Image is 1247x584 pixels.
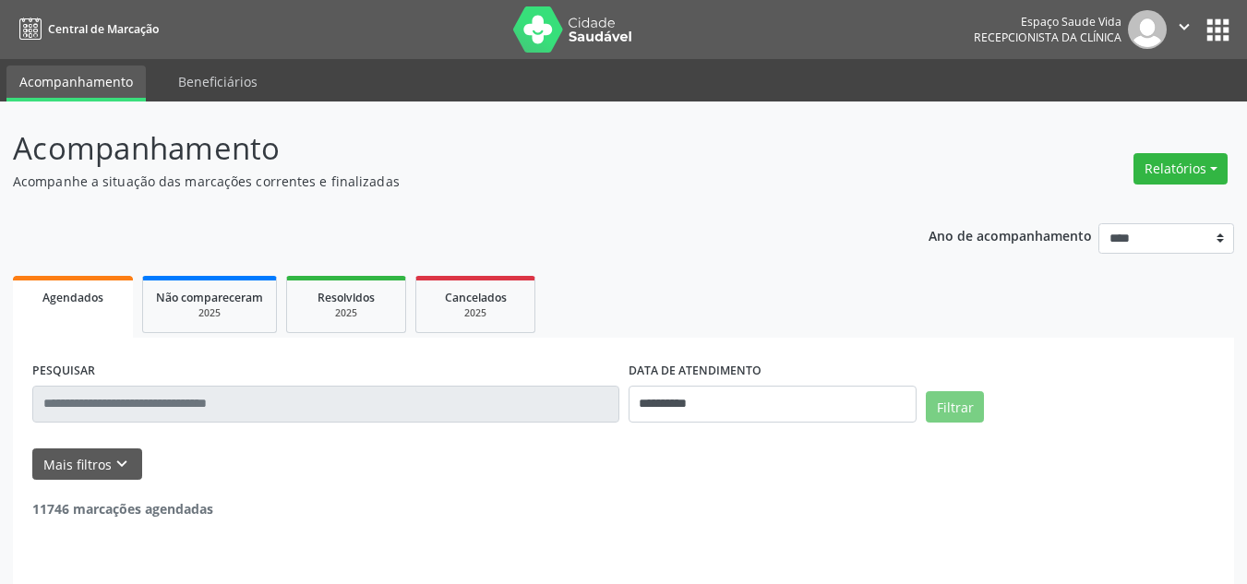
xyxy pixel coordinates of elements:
[48,21,159,37] span: Central de Marcação
[974,30,1121,45] span: Recepcionista da clínica
[6,66,146,101] a: Acompanhamento
[156,290,263,305] span: Não compareceram
[42,290,103,305] span: Agendados
[112,454,132,474] i: keyboard_arrow_down
[156,306,263,320] div: 2025
[165,66,270,98] a: Beneficiários
[926,391,984,423] button: Filtrar
[32,500,213,518] strong: 11746 marcações agendadas
[929,223,1092,246] p: Ano de acompanhamento
[300,306,392,320] div: 2025
[1133,153,1228,185] button: Relatórios
[629,357,761,386] label: DATA DE ATENDIMENTO
[974,14,1121,30] div: Espaço Saude Vida
[1167,10,1202,49] button: 
[1128,10,1167,49] img: img
[429,306,522,320] div: 2025
[445,290,507,305] span: Cancelados
[318,290,375,305] span: Resolvidos
[13,14,159,44] a: Central de Marcação
[1202,14,1234,46] button: apps
[13,172,868,191] p: Acompanhe a situação das marcações correntes e finalizadas
[32,357,95,386] label: PESQUISAR
[13,125,868,172] p: Acompanhamento
[32,448,142,481] button: Mais filtroskeyboard_arrow_down
[1174,17,1194,37] i: 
